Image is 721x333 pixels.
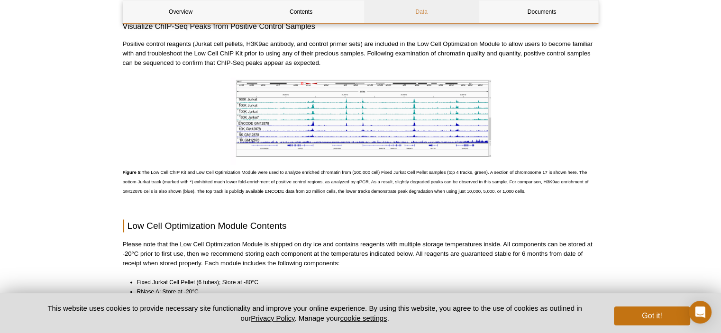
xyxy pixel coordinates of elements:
div: Open Intercom Messenger [689,301,712,324]
h2: Low Cell Optimization Module Contents [123,219,599,232]
a: Data [364,0,479,23]
button: Got it! [614,306,690,325]
a: Contents [244,0,359,23]
p: Please note that the Low Cell Optimization Module is shipped on dry ice and contains reagents wit... [123,239,599,268]
li: Fixed Jurkat Cell Pellet (6 tubes); Store at -80°C [137,277,590,287]
a: Overview [123,0,238,23]
li: RNase A; Store at -20°C [137,287,590,296]
button: cookie settings [340,314,387,322]
h3: Visualize ChIP-Seq Peaks from Positive Control Samples [123,21,599,32]
p: This website uses cookies to provide necessary site functionality and improve your online experie... [31,303,599,323]
strong: Figure 5: [123,170,142,175]
a: Privacy Policy [251,314,294,322]
p: The Low Cell ChIP Kit and Low Cell Optimization Module were used to analyze enriched chromatin fr... [123,168,599,203]
img: ChIP-Seq Peaks from Positive Control Samples in the Low Cell Optimization Module [230,77,491,165]
p: Positive control reagents (Jurkat cell pellets, H3K9ac antibody, and control primer sets) are inc... [123,39,599,68]
a: Documents [484,0,600,23]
